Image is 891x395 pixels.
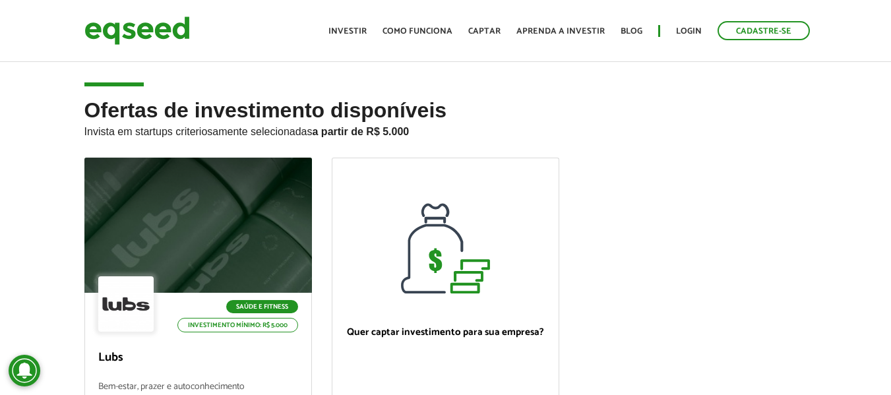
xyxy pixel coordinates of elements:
p: Investimento mínimo: R$ 5.000 [177,318,298,332]
a: Captar [468,27,501,36]
a: Cadastre-se [718,21,810,40]
a: Como funciona [383,27,452,36]
a: Aprenda a investir [516,27,605,36]
a: Investir [328,27,367,36]
p: Saúde e Fitness [226,300,298,313]
p: Quer captar investimento para sua empresa? [346,326,545,338]
img: EqSeed [84,13,190,48]
a: Login [676,27,702,36]
p: Lubs [98,351,298,365]
p: Invista em startups criteriosamente selecionadas [84,122,807,138]
a: Blog [621,27,642,36]
h2: Ofertas de investimento disponíveis [84,99,807,158]
strong: a partir de R$ 5.000 [313,126,410,137]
